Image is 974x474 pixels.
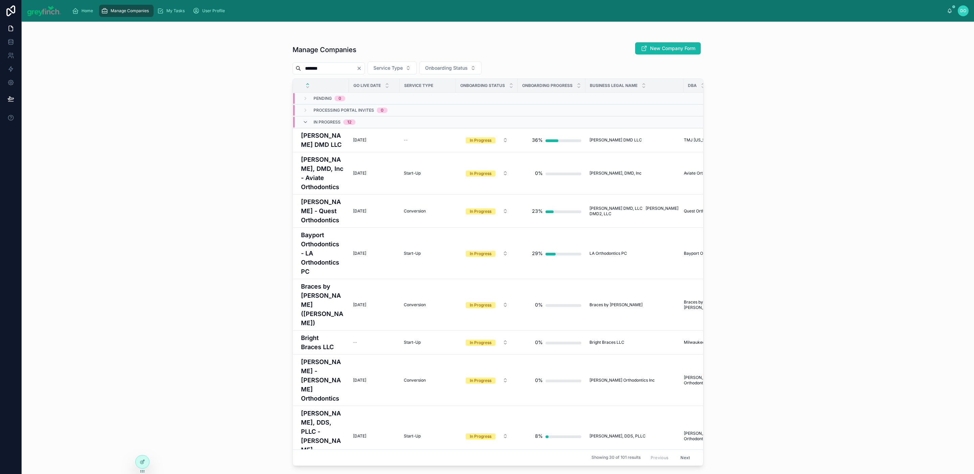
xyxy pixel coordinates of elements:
a: [PERSON_NAME] DMD, LLC [PERSON_NAME] DMD2, LLC [589,206,679,217]
a: Manage Companies [99,5,154,17]
span: [DATE] [353,137,366,143]
span: Pending [314,96,332,101]
span: Service Type [404,83,433,88]
span: Bright Braces LLC [589,340,624,345]
div: 12 [347,119,351,125]
span: DBA [688,83,697,88]
a: [DATE] [353,171,396,176]
span: TMJ [US_STATE] [684,137,716,143]
a: Start-Up [404,251,452,256]
span: Onboarding Status [460,83,505,88]
h4: [PERSON_NAME] DMD LLC [301,131,345,149]
a: -- [353,340,396,345]
button: Select Button [460,247,513,259]
span: My Tasks [166,8,185,14]
span: [DATE] [353,302,366,308]
a: Select Button [460,374,514,387]
div: In Progress [470,340,491,346]
span: Aviate Orthodontics [684,171,721,176]
a: Select Button [460,205,514,218]
a: [PERSON_NAME], DMD, Inc [589,171,679,176]
a: Select Button [460,134,514,146]
button: New Company Form [635,42,701,54]
span: [PERSON_NAME] DMD LLC [589,137,642,143]
span: In Progress [314,119,341,125]
span: Onboarding Status [425,65,468,71]
span: [PERSON_NAME] Orthodontics Inc [589,378,655,383]
a: Conversion [404,208,452,214]
div: 0% [535,336,543,349]
span: [DATE] [353,378,366,383]
span: [PERSON_NAME], DMD, Inc [589,171,642,176]
div: 36% [532,133,543,147]
h4: [PERSON_NAME], DDS, PLLC - [PERSON_NAME] Orthodontics [301,409,345,464]
div: 0% [535,374,543,387]
span: LA Orthodontics PC [589,251,627,256]
span: [DATE] [353,433,366,439]
a: Home [70,5,98,17]
a: Aviate Orthodontics [684,171,732,176]
a: Braces by [PERSON_NAME] [684,299,732,310]
a: TMJ [US_STATE] [684,137,732,143]
a: Bright Braces LLC [301,333,345,352]
a: Milwaukee Orthodontics [684,340,732,345]
a: LA Orthodontics PC [589,251,679,256]
a: Bright Braces LLC [589,340,679,345]
h1: Manage Companies [293,45,356,54]
a: [PERSON_NAME], DMD, Inc - Aviate Orthodontics [301,155,345,191]
button: Select Button [460,167,513,179]
a: User Profile [191,5,230,17]
span: Milwaukee Orthodontics [684,340,730,345]
div: In Progress [470,378,491,384]
a: Braces by [PERSON_NAME] [589,302,679,308]
a: [DATE] [353,433,396,439]
span: Bayport Orthodontics [684,251,725,256]
span: Processing Portal Invites [314,108,374,113]
a: Braces by [PERSON_NAME] ([PERSON_NAME]) [301,282,345,328]
span: User Profile [202,8,225,14]
a: [DATE] [353,208,396,214]
a: My Tasks [155,5,189,17]
div: In Progress [470,302,491,308]
span: Conversion [404,302,426,308]
span: New Company Form [650,45,695,52]
span: [DATE] [353,208,366,214]
a: Select Button [460,430,514,443]
button: Select Button [460,134,513,146]
span: Conversion [404,378,426,383]
button: Select Button [460,430,513,442]
a: Conversion [404,302,452,308]
a: Start-Up [404,433,452,439]
span: [DATE] [353,251,366,256]
span: Business Legal Name [590,83,637,88]
button: Clear [356,66,365,71]
button: Select Button [460,374,513,386]
a: 0% [522,166,581,180]
button: Select Button [368,62,417,74]
a: [DATE] [353,302,396,308]
div: 0% [535,298,543,312]
a: 0% [522,374,581,387]
span: [PERSON_NAME], DDS, PLLC [589,433,646,439]
span: Quest Orthodontics [684,208,721,214]
a: Bayport Orthodontics - LA Orthodontics PC [301,230,345,276]
span: Service Type [373,65,403,71]
span: Start-Up [404,340,421,345]
span: Braces by [PERSON_NAME] [589,302,643,308]
a: Start-Up [404,171,452,176]
span: Manage Companies [111,8,149,14]
button: Select Button [460,205,513,217]
a: Bayport Orthodontics [684,251,732,256]
a: 36% [522,133,581,147]
div: 0% [535,166,543,180]
div: 0 [381,108,384,113]
a: Quest Orthodontics [684,208,732,214]
a: Select Button [460,167,514,180]
a: [PERSON_NAME] DMD LLC [589,137,679,143]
